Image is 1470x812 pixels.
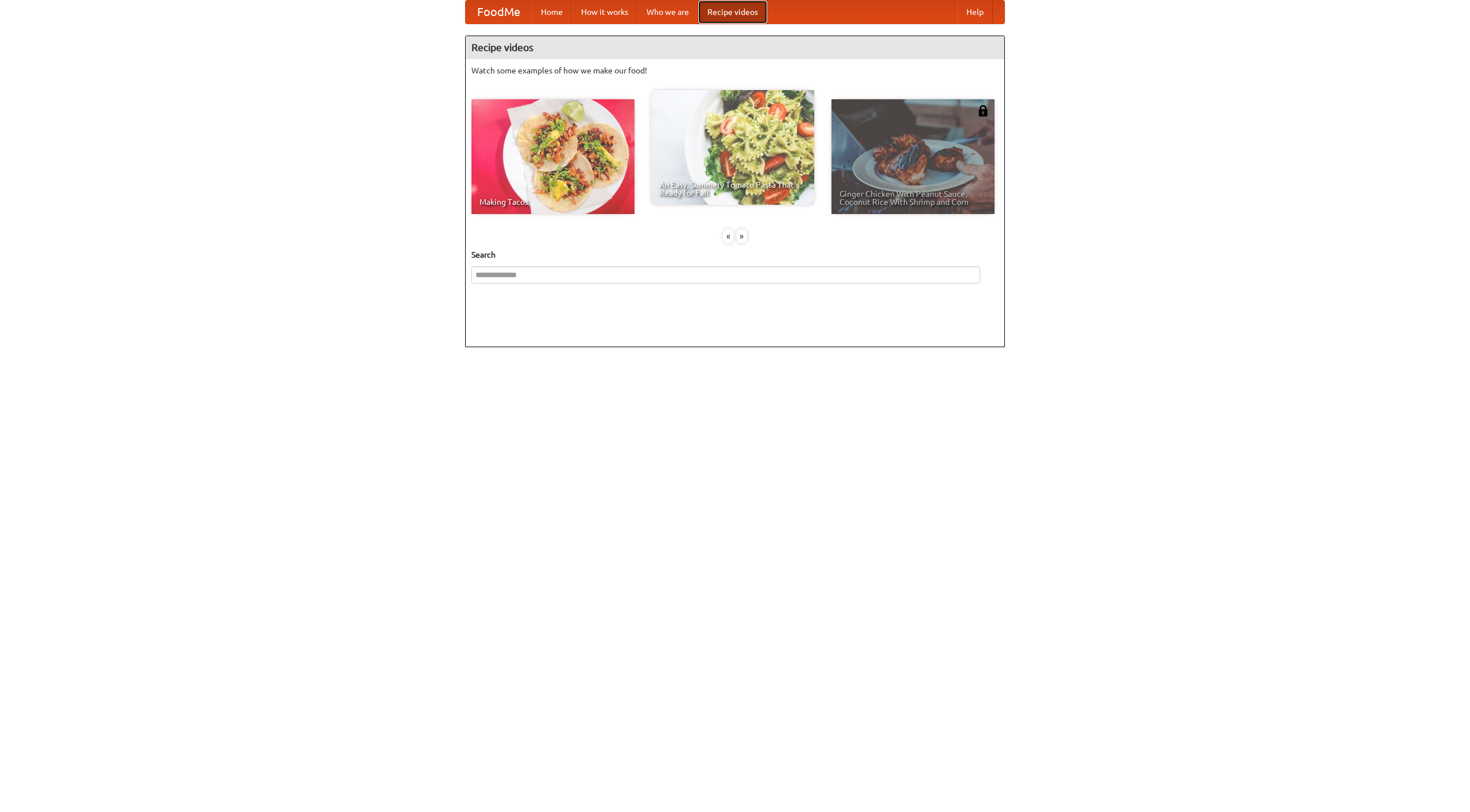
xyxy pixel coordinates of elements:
a: FoodMe [466,1,532,24]
div: » [737,229,747,243]
h5: Search [471,249,999,261]
p: Watch some examples of how we make our food! [471,65,999,76]
a: How it works [572,1,637,24]
img: 483408.png [977,105,989,116]
a: Who we are [637,1,698,24]
a: Making Tacos [471,99,635,214]
a: Recipe videos [698,1,767,24]
a: Help [957,1,993,24]
span: Making Tacos [479,198,626,206]
a: Home [532,1,572,24]
span: An Easy, Summery Tomato Pasta That's Ready for Fall [659,181,806,197]
a: An Easy, Summery Tomato Pasta That's Ready for Fall [651,90,814,205]
div: « [723,229,733,243]
h4: Recipe videos [466,36,1004,59]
